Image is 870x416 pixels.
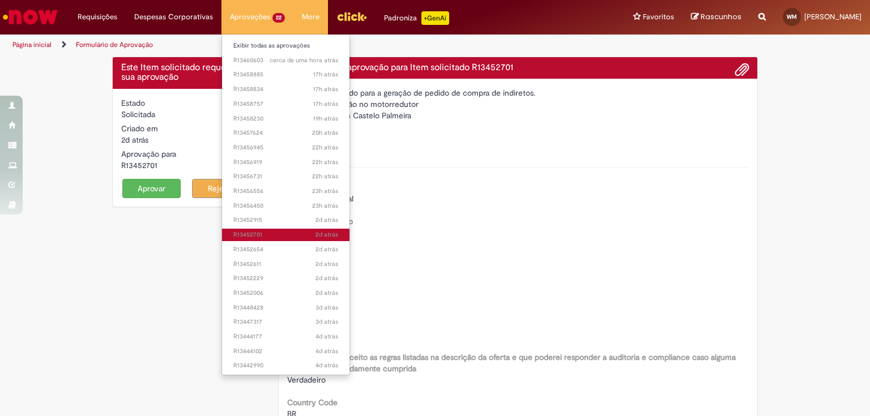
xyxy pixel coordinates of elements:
[222,272,349,285] a: Aberto R13452229 :
[315,347,338,355] time: 25/08/2025 12:43:30
[312,143,338,152] span: 22h atrás
[312,172,338,181] span: 22h atrás
[691,12,741,23] a: Rascunhos
[222,127,349,139] a: Aberto R13457624 :
[222,113,349,125] a: Aberto R13458230 :
[222,287,349,299] a: Aberto R13452006 :
[8,35,572,55] ul: Trilhas de página
[222,185,349,198] a: Aberto R13456556 :
[312,158,338,166] time: 28/08/2025 10:58:51
[313,85,338,93] time: 28/08/2025 15:47:31
[287,87,749,98] div: Chamado destinado para a geração de pedido de compra de indiretos.
[315,318,338,326] time: 26/08/2025 10:15:50
[233,158,338,167] span: R13456919
[233,361,338,370] span: R13442990
[315,260,338,268] time: 27/08/2025 14:01:05
[222,141,349,154] a: Aberto R13456945 :
[313,114,338,123] span: 19h atrás
[315,230,338,239] span: 2d atrás
[302,11,319,23] span: More
[222,156,349,169] a: Aberto R13456919 :
[233,56,338,65] span: R13460603
[315,230,338,239] time: 27/08/2025 14:14:37
[315,318,338,326] span: 3d atrás
[230,11,270,23] span: Aprovações
[233,187,338,196] span: R13456556
[315,332,338,341] time: 25/08/2025 13:06:35
[233,332,338,341] span: R13444177
[222,54,349,67] a: Aberto R13460603 :
[122,179,181,198] button: Aprovar
[121,135,148,145] span: 2d atrás
[121,109,252,120] div: Solicitada
[222,359,349,372] a: Aberto R13442990 :
[121,148,176,160] label: Aprovação para
[313,100,338,108] span: 17h atrás
[121,97,145,109] label: Estado
[701,11,741,22] span: Rascunhos
[315,274,338,282] span: 2d atrás
[233,347,338,356] span: R13444102
[315,274,338,282] time: 27/08/2025 12:32:32
[222,243,349,256] a: Aberto R13452654 :
[78,11,117,23] span: Requisições
[233,318,338,327] span: R13447317
[121,123,158,134] label: Criado em
[313,85,338,93] span: 17h atrás
[312,201,338,210] time: 28/08/2025 10:01:47
[233,216,338,225] span: R13452915
[222,98,349,110] a: Aberto R13458757 :
[315,303,338,312] span: 3d atrás
[312,172,338,181] time: 28/08/2025 10:37:22
[233,100,338,109] span: R13458757
[315,289,338,297] span: 2d atrás
[315,245,338,254] span: 2d atrás
[222,229,349,241] a: Aberto R13452701 :
[233,85,338,94] span: R13458834
[315,347,338,355] span: 4d atrás
[287,63,749,73] h4: Solicitação de aprovação para Item solicitado R13452701
[233,172,338,181] span: R13456731
[221,34,350,375] ul: Aprovações
[233,201,338,211] span: R13456450
[12,40,52,49] a: Página inicial
[1,6,59,28] img: ServiceNow
[643,11,674,23] span: Favoritos
[313,70,338,79] time: 28/08/2025 15:55:27
[315,361,338,370] time: 25/08/2025 09:22:20
[315,216,338,224] span: 2d atrás
[287,124,749,135] div: Quantidade 1
[233,143,338,152] span: R13456945
[121,135,148,145] time: 27/08/2025 14:14:37
[270,56,338,65] span: cerca de uma hora atrás
[315,361,338,370] span: 4d atrás
[222,258,349,271] a: Aberto R13452611 :
[312,143,338,152] time: 28/08/2025 11:02:05
[312,128,338,137] time: 28/08/2025 12:38:48
[787,13,797,20] span: WM
[312,201,338,210] span: 23h atrás
[312,158,338,166] span: 22h atrás
[287,397,338,408] b: Country Code
[287,375,326,385] span: Verdadeiro
[192,179,251,198] button: Rejeitar
[233,245,338,254] span: R13452654
[272,13,285,23] span: 22
[421,11,449,25] p: +GenAi
[315,303,338,312] time: 26/08/2025 13:50:13
[222,40,349,52] a: Exibir todas as aprovações
[315,216,338,224] time: 27/08/2025 14:50:22
[233,274,338,283] span: R13452229
[312,128,338,137] span: 20h atrás
[233,289,338,298] span: R13452006
[313,70,338,79] span: 17h atrás
[233,260,338,269] span: R13452611
[313,100,338,108] time: 28/08/2025 15:38:04
[222,316,349,328] a: Aberto R13447317 :
[222,214,349,226] a: Aberto R13452915 :
[76,40,153,49] a: Formulário de Aprovação
[222,83,349,96] a: Aberto R13458834 :
[222,302,349,314] a: Aberto R13448428 :
[287,98,749,110] div: RC PL-Manutenção no motorredutor
[121,63,252,83] h4: Este Item solicitado requer a sua aprovação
